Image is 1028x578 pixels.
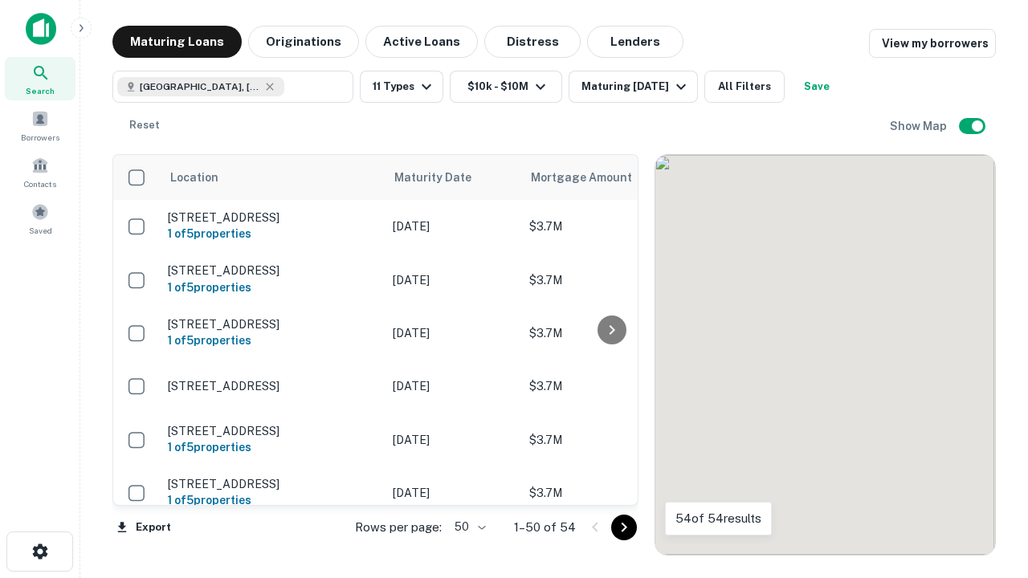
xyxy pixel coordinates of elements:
th: Location [160,155,385,200]
p: $3.7M [529,431,690,449]
button: Originations [248,26,359,58]
button: Save your search to get updates of matches that match your search criteria. [791,71,842,103]
h6: Show Map [890,117,949,135]
p: [STREET_ADDRESS] [168,379,377,393]
div: Maturing [DATE] [581,77,691,96]
p: [DATE] [393,218,513,235]
button: Reset [119,109,170,141]
p: [DATE] [393,431,513,449]
iframe: Chat Widget [948,398,1028,475]
span: [GEOGRAPHIC_DATA], [GEOGRAPHIC_DATA] [140,79,260,94]
button: Maturing [DATE] [569,71,698,103]
button: Distress [484,26,581,58]
p: [STREET_ADDRESS] [168,263,377,278]
p: [DATE] [393,484,513,502]
button: Maturing Loans [112,26,242,58]
p: $3.7M [529,271,690,289]
p: $3.7M [529,484,690,502]
div: 50 [448,515,488,539]
p: [STREET_ADDRESS] [168,317,377,332]
p: Rows per page: [355,518,442,537]
span: Location [169,168,218,187]
h6: 1 of 5 properties [168,225,377,242]
span: Search [26,84,55,97]
p: [STREET_ADDRESS] [168,424,377,438]
h6: 1 of 5 properties [168,279,377,296]
p: [STREET_ADDRESS] [168,210,377,225]
button: $10k - $10M [450,71,562,103]
img: capitalize-icon.png [26,13,56,45]
a: View my borrowers [869,29,996,58]
span: Saved [29,224,52,237]
button: Active Loans [365,26,478,58]
p: $3.7M [529,218,690,235]
p: [DATE] [393,271,513,289]
span: Borrowers [21,131,59,144]
span: Contacts [24,177,56,190]
a: Saved [5,197,75,240]
div: 0 0 [655,155,995,555]
span: Mortgage Amount [531,168,653,187]
p: 54 of 54 results [675,509,761,528]
p: [DATE] [393,377,513,395]
h6: 1 of 5 properties [168,332,377,349]
p: [DATE] [393,324,513,342]
p: $3.7M [529,324,690,342]
a: Search [5,57,75,100]
span: Maturity Date [394,168,492,187]
button: Export [112,515,175,539]
h6: 1 of 5 properties [168,438,377,456]
p: $3.7M [529,377,690,395]
h6: 1 of 5 properties [168,491,377,509]
button: Go to next page [611,515,637,540]
p: 1–50 of 54 [514,518,576,537]
button: 11 Types [360,71,443,103]
button: All Filters [704,71,785,103]
button: Lenders [587,26,683,58]
th: Maturity Date [385,155,521,200]
a: Borrowers [5,104,75,147]
th: Mortgage Amount [521,155,698,200]
a: Contacts [5,150,75,193]
p: [STREET_ADDRESS] [168,477,377,491]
